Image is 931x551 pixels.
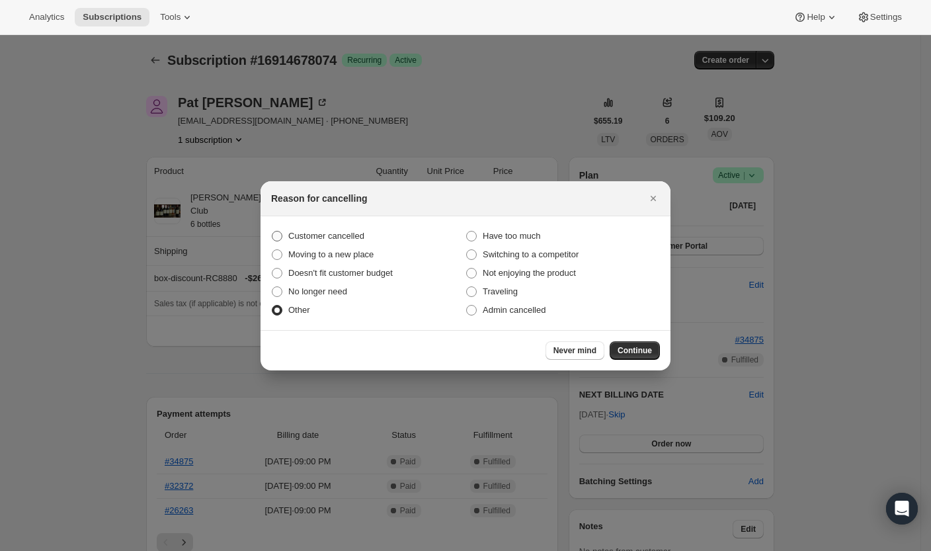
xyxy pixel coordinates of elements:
[849,8,910,26] button: Settings
[618,345,652,356] span: Continue
[83,12,142,22] span: Subscriptions
[807,12,825,22] span: Help
[288,249,374,259] span: Moving to a new place
[271,192,367,205] h2: Reason for cancelling
[288,268,393,278] span: Doesn't fit customer budget
[29,12,64,22] span: Analytics
[870,12,902,22] span: Settings
[644,189,663,208] button: Close
[483,249,579,259] span: Switching to a competitor
[152,8,202,26] button: Tools
[786,8,846,26] button: Help
[21,8,72,26] button: Analytics
[288,231,364,241] span: Customer cancelled
[886,493,918,525] div: Open Intercom Messenger
[483,231,540,241] span: Have too much
[553,345,596,356] span: Never mind
[288,286,347,296] span: No longer need
[546,341,604,360] button: Never mind
[483,268,576,278] span: Not enjoying the product
[160,12,181,22] span: Tools
[75,8,149,26] button: Subscriptions
[610,341,660,360] button: Continue
[483,286,518,296] span: Traveling
[483,305,546,315] span: Admin cancelled
[288,305,310,315] span: Other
